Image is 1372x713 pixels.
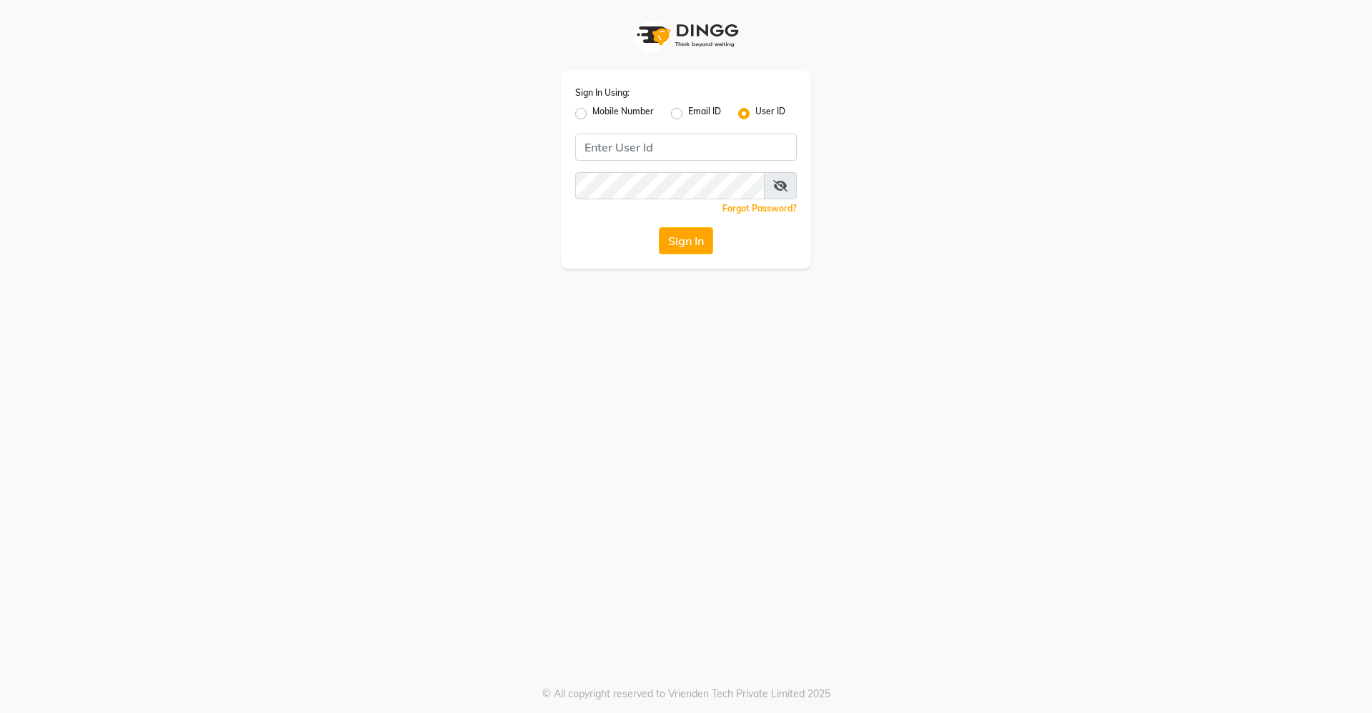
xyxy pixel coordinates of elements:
[575,172,765,199] input: Username
[629,14,743,56] img: logo1.svg
[592,105,654,122] label: Mobile Number
[688,105,721,122] label: Email ID
[722,203,797,214] a: Forgot Password?
[659,227,713,254] button: Sign In
[755,105,785,122] label: User ID
[575,86,630,99] label: Sign In Using:
[575,134,797,161] input: Username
